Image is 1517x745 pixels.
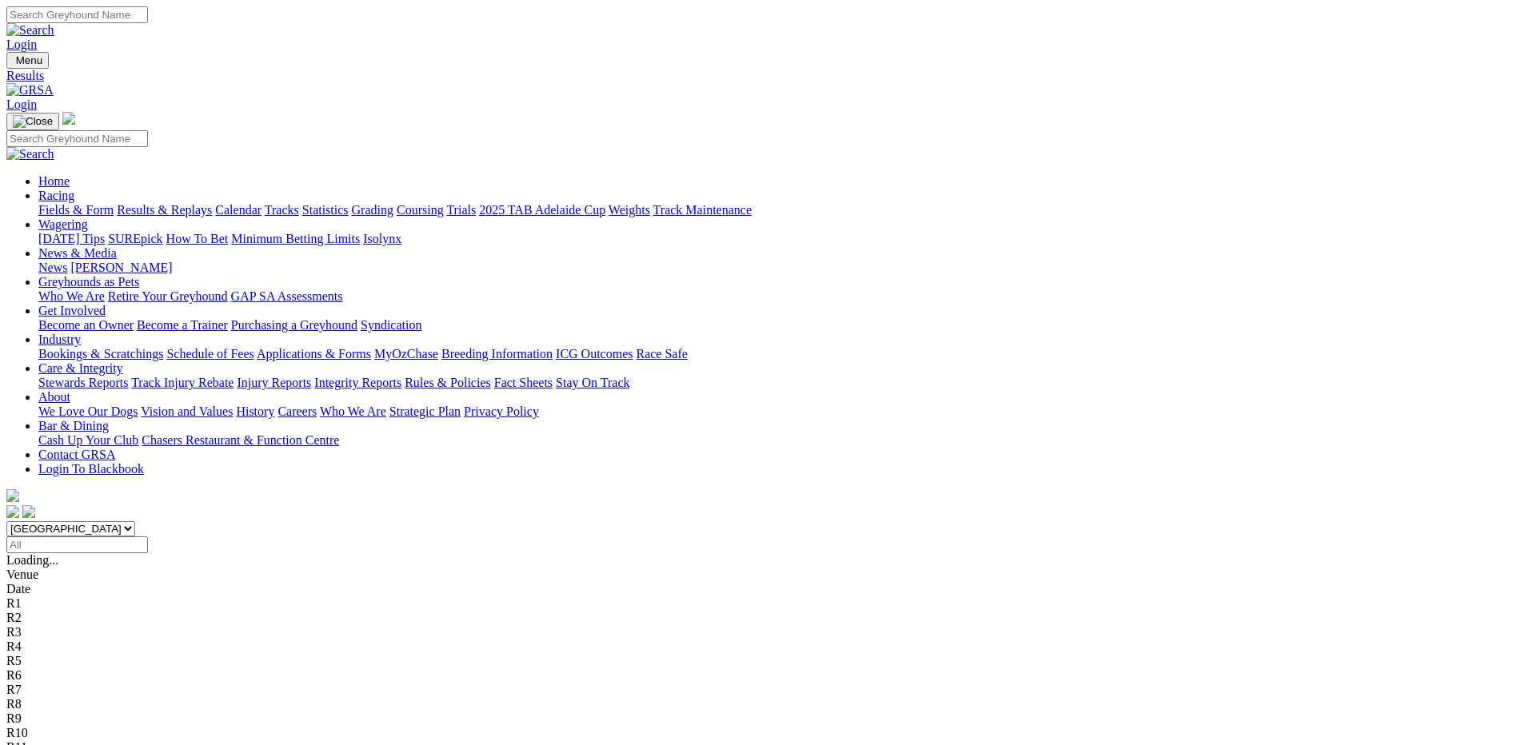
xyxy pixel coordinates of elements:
a: News & Media [38,246,117,260]
img: logo-grsa-white.png [62,112,75,125]
a: Chasers Restaurant & Function Centre [142,433,339,447]
a: How To Bet [166,232,229,245]
div: Racing [38,203,1511,217]
a: Race Safe [636,347,687,361]
img: logo-grsa-white.png [6,489,19,502]
a: Racing [38,189,74,202]
a: We Love Our Dogs [38,404,138,418]
div: About [38,404,1511,419]
img: twitter.svg [22,505,35,518]
a: Purchasing a Greyhound [231,318,357,332]
div: R4 [6,639,1511,654]
div: R9 [6,711,1511,726]
a: Bar & Dining [38,419,109,432]
input: Select date [6,536,148,553]
div: Venue [6,568,1511,582]
a: News [38,261,67,274]
a: Vision and Values [141,404,233,418]
div: Date [6,582,1511,596]
div: R2 [6,611,1511,625]
div: Wagering [38,232,1511,246]
div: R3 [6,625,1511,639]
div: Get Involved [38,318,1511,333]
a: Integrity Reports [314,376,401,389]
div: R5 [6,654,1511,668]
a: Weights [609,203,650,217]
a: History [236,404,274,418]
a: Wagering [38,217,88,231]
a: Home [38,174,70,188]
a: Rules & Policies [405,376,491,389]
a: Privacy Policy [464,404,539,418]
a: Stay On Track [556,376,629,389]
a: Results & Replays [117,203,212,217]
a: Login [6,98,37,111]
img: Close [13,115,53,128]
a: Trials [446,203,476,217]
a: Cash Up Your Club [38,433,138,447]
a: Who We Are [320,404,386,418]
a: Fact Sheets [494,376,553,389]
div: News & Media [38,261,1511,275]
input: Search [6,130,148,147]
div: Greyhounds as Pets [38,289,1511,304]
a: Fields & Form [38,203,114,217]
a: Stewards Reports [38,376,128,389]
a: MyOzChase [374,347,438,361]
a: Industry [38,333,81,346]
a: Care & Integrity [38,361,123,375]
a: Get Involved [38,304,106,317]
a: Greyhounds as Pets [38,275,139,289]
a: Contact GRSA [38,448,115,461]
a: Syndication [361,318,421,332]
a: 2025 TAB Adelaide Cup [479,203,605,217]
a: Who We Are [38,289,105,303]
img: GRSA [6,83,54,98]
a: GAP SA Assessments [231,289,343,303]
a: Track Maintenance [653,203,752,217]
a: Become a Trainer [137,318,228,332]
a: Coursing [397,203,444,217]
div: R8 [6,697,1511,711]
a: Injury Reports [237,376,311,389]
span: Loading... [6,553,58,567]
a: Isolynx [363,232,401,245]
a: Strategic Plan [389,404,461,418]
a: Breeding Information [441,347,553,361]
a: ICG Outcomes [556,347,633,361]
a: Retire Your Greyhound [108,289,228,303]
a: Grading [352,203,393,217]
div: Bar & Dining [38,433,1511,448]
a: Track Injury Rebate [131,376,234,389]
a: Minimum Betting Limits [231,232,360,245]
a: Statistics [302,203,349,217]
a: Login [6,38,37,51]
a: About [38,390,70,404]
a: Bookings & Scratchings [38,347,163,361]
span: Menu [16,54,42,66]
a: [DATE] Tips [38,232,105,245]
a: Results [6,69,1511,83]
a: Careers [277,404,317,418]
a: Login To Blackbook [38,462,144,476]
a: Tracks [265,203,299,217]
div: Industry [38,347,1511,361]
div: R1 [6,596,1511,611]
a: Applications & Forms [257,347,371,361]
img: facebook.svg [6,505,19,518]
a: Schedule of Fees [166,347,253,361]
button: Toggle navigation [6,52,49,69]
a: Calendar [215,203,261,217]
a: Become an Owner [38,318,134,332]
div: R7 [6,683,1511,697]
div: R10 [6,726,1511,740]
input: Search [6,6,148,23]
img: Search [6,147,54,161]
div: R6 [6,668,1511,683]
button: Toggle navigation [6,113,59,130]
div: Care & Integrity [38,376,1511,390]
img: Search [6,23,54,38]
a: SUREpick [108,232,162,245]
a: [PERSON_NAME] [70,261,172,274]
